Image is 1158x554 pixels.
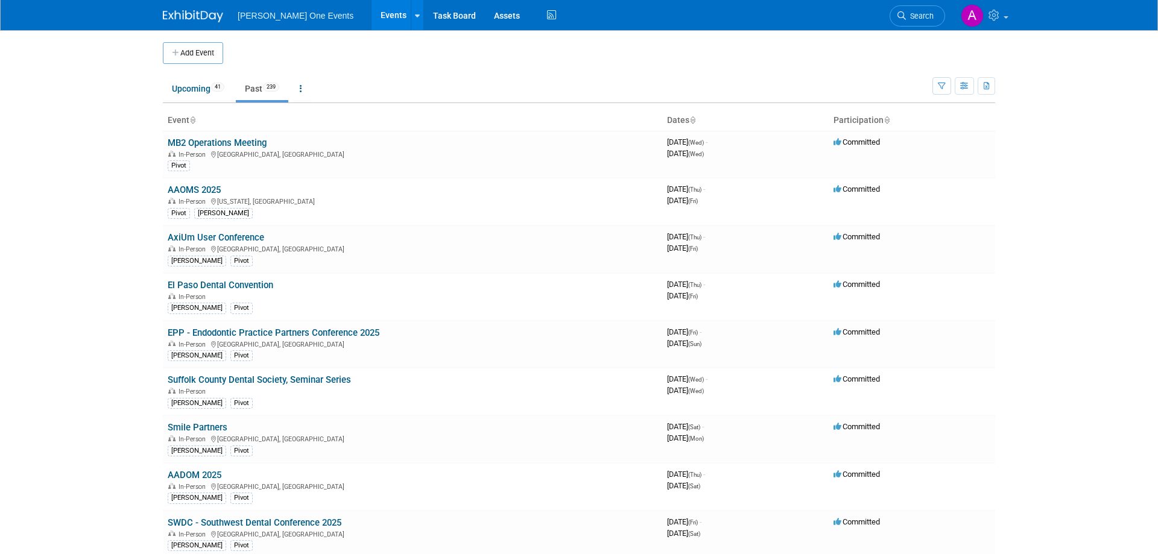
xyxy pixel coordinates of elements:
[168,398,226,409] div: [PERSON_NAME]
[667,529,700,538] span: [DATE]
[667,481,700,490] span: [DATE]
[890,5,945,27] a: Search
[168,151,176,157] img: In-Person Event
[688,341,701,347] span: (Sun)
[163,110,662,131] th: Event
[263,83,279,92] span: 239
[667,374,707,383] span: [DATE]
[667,422,704,431] span: [DATE]
[179,435,209,443] span: In-Person
[168,244,657,253] div: [GEOGRAPHIC_DATA], [GEOGRAPHIC_DATA]
[168,435,176,441] img: In-Person Event
[688,471,701,478] span: (Thu)
[179,293,209,301] span: In-Person
[834,517,880,526] span: Committed
[168,232,264,243] a: AxiUm User Conference
[829,110,995,131] th: Participation
[168,160,190,171] div: Pivot
[236,77,288,100] a: Past239
[230,493,253,503] div: Pivot
[179,198,209,206] span: In-Person
[168,339,657,348] div: [GEOGRAPHIC_DATA], [GEOGRAPHIC_DATA]
[168,493,226,503] div: [PERSON_NAME]
[667,280,705,289] span: [DATE]
[688,376,704,383] span: (Wed)
[834,232,880,241] span: Committed
[667,137,707,146] span: [DATE]
[179,530,209,538] span: In-Person
[168,350,226,361] div: [PERSON_NAME]
[688,234,701,241] span: (Thu)
[688,186,701,193] span: (Thu)
[667,291,698,300] span: [DATE]
[688,198,698,204] span: (Fri)
[168,208,190,219] div: Pivot
[906,11,934,20] span: Search
[168,245,176,251] img: In-Person Event
[168,470,221,480] a: AADOM 2025
[168,293,176,299] img: In-Person Event
[667,244,698,253] span: [DATE]
[168,256,226,266] div: [PERSON_NAME]
[667,196,698,205] span: [DATE]
[168,433,657,443] div: [GEOGRAPHIC_DATA], [GEOGRAPHIC_DATA]
[179,245,209,253] span: In-Person
[667,433,704,442] span: [DATE]
[163,42,223,64] button: Add Event
[168,540,226,551] div: [PERSON_NAME]
[238,11,353,20] span: [PERSON_NAME] One Events
[179,151,209,159] span: In-Person
[168,422,227,433] a: Smile Partners
[700,327,701,336] span: -
[834,184,880,194] span: Committed
[230,350,253,361] div: Pivot
[688,483,700,489] span: (Sat)
[706,137,707,146] span: -
[168,196,657,206] div: [US_STATE], [GEOGRAPHIC_DATA]
[211,83,224,92] span: 41
[688,388,704,394] span: (Wed)
[884,115,890,125] a: Sort by Participation Type
[688,282,701,288] span: (Thu)
[667,339,701,348] span: [DATE]
[230,256,253,266] div: Pivot
[168,341,176,347] img: In-Person Event
[168,481,657,491] div: [GEOGRAPHIC_DATA], [GEOGRAPHIC_DATA]
[703,184,705,194] span: -
[168,388,176,394] img: In-Person Event
[230,303,253,313] div: Pivot
[168,517,341,528] a: SWDC - Southwest Dental Conference 2025
[179,388,209,395] span: In-Person
[834,470,880,479] span: Committed
[662,110,829,131] th: Dates
[703,232,705,241] span: -
[667,232,705,241] span: [DATE]
[179,341,209,348] span: In-Person
[163,77,233,100] a: Upcoming41
[179,483,209,491] span: In-Person
[688,245,698,252] span: (Fri)
[706,374,707,383] span: -
[702,422,704,431] span: -
[168,530,176,537] img: In-Person Event
[688,519,698,526] span: (Fri)
[168,327,379,338] a: EPP - Endodontic Practice Partners Conference 2025
[168,184,221,195] a: AAOMS 2025
[667,327,701,336] span: [DATE]
[834,137,880,146] span: Committed
[700,517,701,526] span: -
[667,517,701,526] span: [DATE]
[168,137,267,148] a: MB2 Operations Meeting
[168,445,226,456] div: [PERSON_NAME]
[667,386,704,395] span: [DATE]
[667,184,705,194] span: [DATE]
[168,198,176,204] img: In-Person Event
[230,540,253,551] div: Pivot
[163,10,223,22] img: ExhibitDay
[834,374,880,383] span: Committed
[961,4,984,27] img: Amanda Bartschi
[194,208,253,219] div: [PERSON_NAME]
[688,151,704,157] span: (Wed)
[834,422,880,431] span: Committed
[667,149,704,158] span: [DATE]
